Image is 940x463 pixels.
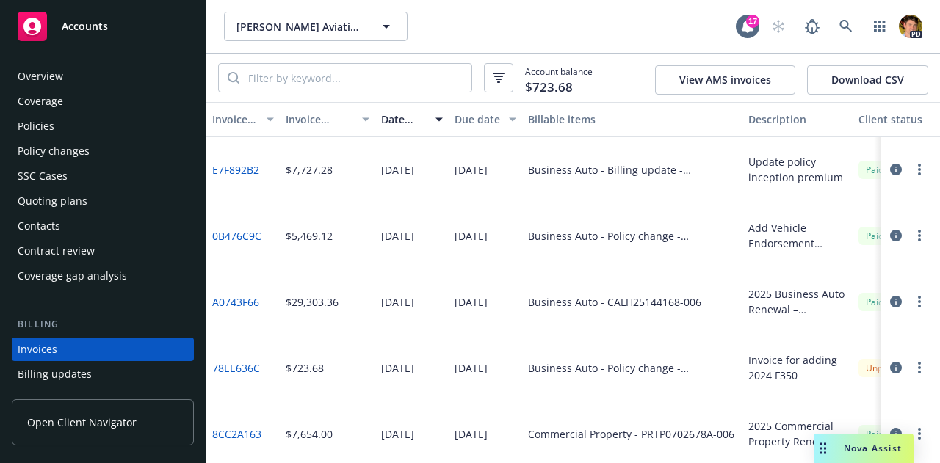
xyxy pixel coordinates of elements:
[212,360,260,376] a: 78EE636C
[62,21,108,32] span: Accounts
[528,360,737,376] div: Business Auto - Policy change - CALH25144168-005
[528,294,701,310] div: Business Auto - CALH25144168-006
[286,162,333,178] div: $7,727.28
[858,359,903,377] div: Unpaid
[286,112,353,127] div: Invoice amount
[12,6,194,47] a: Accounts
[455,360,488,376] div: [DATE]
[455,294,488,310] div: [DATE]
[814,434,914,463] button: Nova Assist
[831,12,861,41] a: Search
[18,189,87,213] div: Quoting plans
[18,338,57,361] div: Invoices
[381,294,414,310] div: [DATE]
[528,112,737,127] div: Billable items
[381,360,414,376] div: [DATE]
[748,352,847,383] div: Invoice for adding 2024 F350
[12,90,194,113] a: Coverage
[18,264,127,288] div: Coverage gap analysis
[12,362,194,386] a: Billing updates
[748,220,847,251] div: Add Vehicle Endorsement Invoice
[27,415,137,430] span: Open Client Navigator
[525,65,593,90] span: Account balance
[375,102,449,137] button: Date issued
[525,78,573,97] span: $723.68
[455,162,488,178] div: [DATE]
[455,228,488,244] div: [DATE]
[212,426,261,442] a: 8CC2A163
[12,65,194,88] a: Overview
[748,286,847,317] div: 2025 Business Auto Renewal – [PERSON_NAME] Aviation, LLC
[286,426,333,442] div: $7,654.00
[865,12,894,41] a: Switch app
[18,65,63,88] div: Overview
[381,426,414,442] div: [DATE]
[381,228,414,244] div: [DATE]
[236,19,364,34] span: [PERSON_NAME] Aviation, LLC (Commercial)
[764,12,793,41] a: Start snowing
[18,139,90,163] div: Policy changes
[381,112,427,127] div: Date issued
[286,294,339,310] div: $29,303.36
[858,227,891,245] div: Paid
[18,239,95,263] div: Contract review
[286,360,324,376] div: $723.68
[528,162,737,178] div: Business Auto - Billing update - CALH25144168-006
[12,164,194,188] a: SSC Cases
[212,294,259,310] a: A0743F66
[455,426,488,442] div: [DATE]
[528,426,734,442] div: Commercial Property - PRTP0702678A-006
[858,425,891,443] span: Paid
[280,102,375,137] button: Invoice amount
[655,65,795,95] button: View AMS invoices
[844,442,902,454] span: Nova Assist
[239,64,471,92] input: Filter by keyword...
[286,228,333,244] div: $5,469.12
[748,154,847,185] div: Update policy inception premium
[18,164,68,188] div: SSC Cases
[528,228,737,244] div: Business Auto - Policy change - CALH25144168-006
[522,102,742,137] button: Billable items
[742,102,853,137] button: Description
[899,15,922,38] img: photo
[18,90,63,113] div: Coverage
[748,112,847,127] div: Description
[224,12,408,41] button: [PERSON_NAME] Aviation, LLC (Commercial)
[455,112,500,127] div: Due date
[206,102,280,137] button: Invoice ID
[12,139,194,163] a: Policy changes
[449,102,522,137] button: Due date
[228,72,239,84] svg: Search
[381,162,414,178] div: [DATE]
[12,114,194,138] a: Policies
[12,239,194,263] a: Contract review
[746,15,759,28] div: 17
[212,162,259,178] a: E7F892B2
[212,228,261,244] a: 0B476C9C
[858,293,891,311] div: Paid
[18,214,60,238] div: Contacts
[212,112,258,127] div: Invoice ID
[858,161,891,179] div: Paid
[18,362,92,386] div: Billing updates
[807,65,928,95] button: Download CSV
[12,189,194,213] a: Quoting plans
[12,214,194,238] a: Contacts
[18,114,54,138] div: Policies
[12,264,194,288] a: Coverage gap analysis
[748,418,847,449] div: 2025 Commercial Property Renewal – [PERSON_NAME] Aviation, LLC
[12,338,194,361] a: Invoices
[798,12,827,41] a: Report a Bug
[814,434,832,463] div: Drag to move
[12,317,194,332] div: Billing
